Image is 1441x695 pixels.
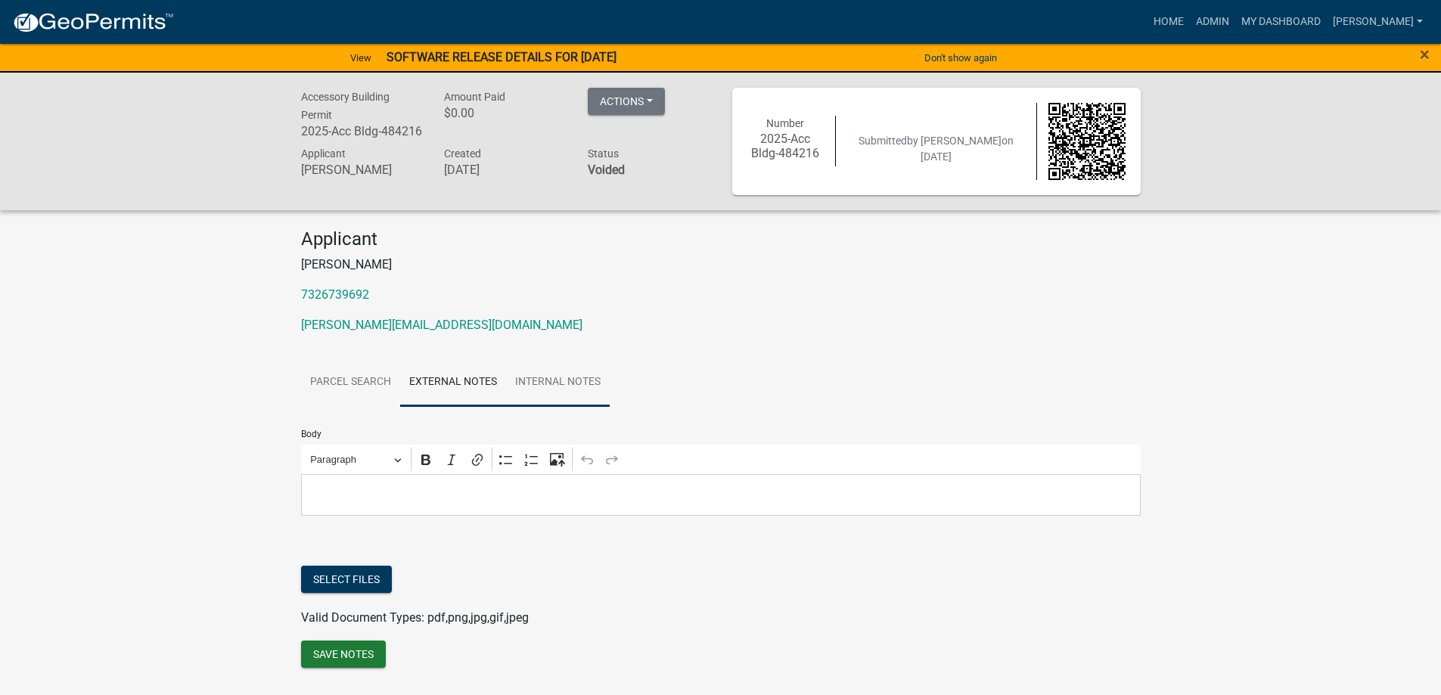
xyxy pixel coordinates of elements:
a: View [344,45,377,70]
h6: [DATE] [444,163,565,177]
span: Applicant [301,147,346,160]
a: Admin [1190,8,1235,36]
span: Accessory Building Permit [301,91,390,121]
button: Select files [301,566,392,593]
span: Valid Document Types: pdf,png,jpg,gif,jpeg [301,610,529,625]
span: Submitted on [DATE] [859,135,1014,163]
strong: SOFTWARE RELEASE DETAILS FOR [DATE] [387,50,616,64]
div: Editor toolbar [301,445,1141,473]
span: by [PERSON_NAME] [907,135,1002,147]
a: Parcel search [301,358,400,407]
h6: 2025-Acc Bldg-484216 [747,132,825,160]
button: Don't show again [918,45,1003,70]
a: Internal Notes [506,358,610,407]
button: Save Notes [301,641,386,668]
h6: $0.00 [444,106,565,120]
h6: 2025-Acc Bldg-484216 [301,124,422,138]
a: [PERSON_NAME] [1327,8,1429,36]
button: Paragraph, Heading [303,448,408,471]
span: Number [766,117,804,129]
a: External Notes [400,358,506,407]
img: QR code [1048,103,1126,180]
a: [PERSON_NAME][EMAIL_ADDRESS][DOMAIN_NAME] [301,318,582,332]
a: Home [1148,8,1190,36]
strong: Voided [588,163,625,177]
button: Close [1420,45,1430,64]
button: Actions [588,88,665,115]
span: Amount Paid [444,91,505,103]
label: Body [301,430,321,439]
div: Editor editing area: main. Press Alt+0 for help. [301,474,1141,516]
h4: Applicant [301,228,1141,250]
a: 7326739692 [301,287,369,302]
span: × [1420,44,1430,65]
a: My Dashboard [1235,8,1327,36]
p: [PERSON_NAME] [301,256,1141,274]
h6: [PERSON_NAME] [301,163,422,177]
span: Paragraph [310,451,389,469]
span: Created [444,147,481,160]
span: Status [588,147,619,160]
